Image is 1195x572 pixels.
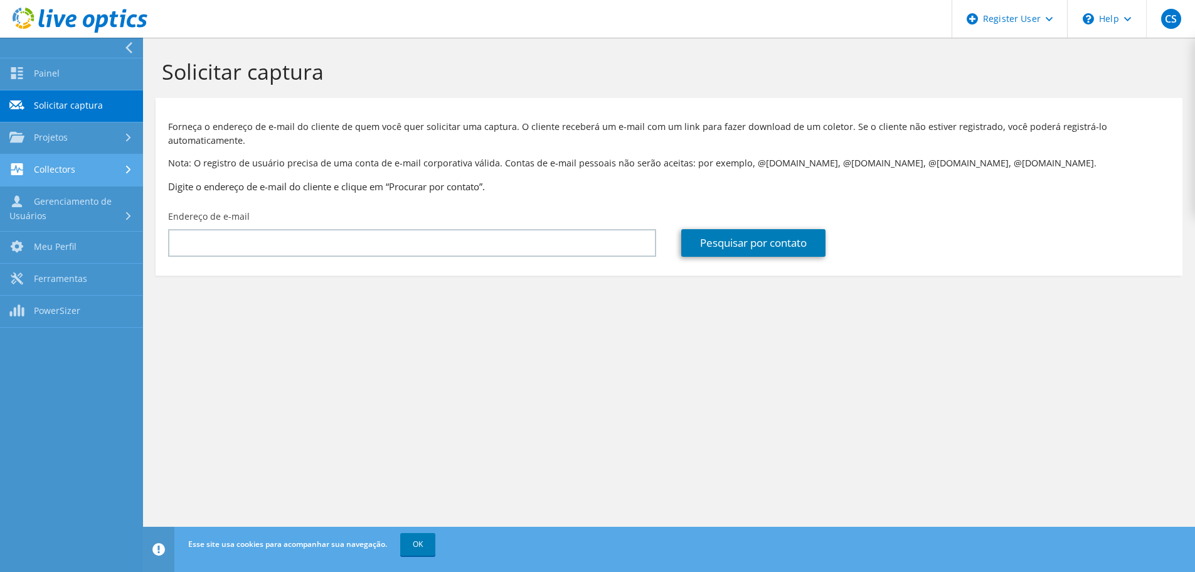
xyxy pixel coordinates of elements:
[1083,13,1094,24] svg: \n
[168,210,250,223] label: Endereço de e-mail
[168,180,1170,193] h3: Digite o endereço de e-mail do cliente e clique em “Procurar por contato”.
[400,533,435,556] a: OK
[168,120,1170,148] p: Forneça o endereço de e-mail do cliente de quem você quer solicitar uma captura. O cliente recebe...
[1161,9,1181,29] span: CS
[681,229,826,257] a: Pesquisar por contato
[162,58,1170,85] h1: Solicitar captura
[188,539,387,549] span: Esse site usa cookies para acompanhar sua navegação.
[168,156,1170,170] p: Nota: O registro de usuário precisa de uma conta de e-mail corporativa válida. Contas de e-mail p...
